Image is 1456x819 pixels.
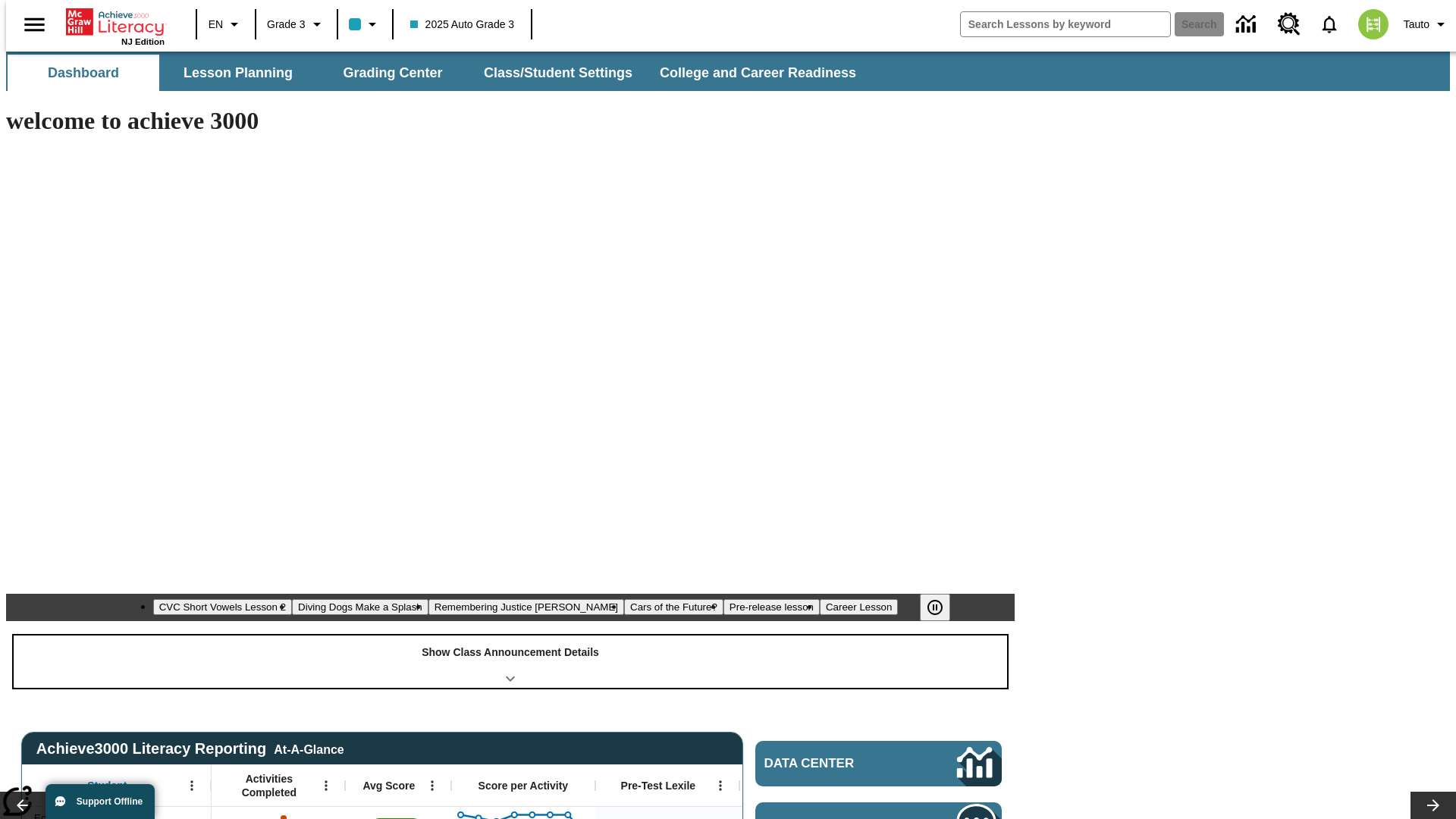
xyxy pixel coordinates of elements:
button: College and Career Readiness [648,55,868,91]
a: Data Center [1227,4,1269,45]
span: Support Offline [77,796,143,807]
span: 2025 Auto Grade 3 [410,17,515,33]
button: Slide 3 Remembering Justice O'Connor [428,599,624,615]
button: Pause [920,594,950,621]
a: Resource Center, Will open in new tab [1269,4,1310,45]
span: Pre-Test Lexile [621,779,696,792]
span: Score per Activity [479,779,569,792]
h1: welcome to achieve 3000 [6,107,1015,135]
input: search field [961,12,1170,36]
span: EN [209,17,223,33]
button: Open Menu [180,774,203,797]
button: Open Menu [709,774,732,797]
img: avatar image [1358,9,1389,39]
a: Home [66,7,165,37]
div: SubNavbar [6,55,870,91]
button: Class color is light blue. Change class color [343,11,388,38]
button: Grade: Grade 3, Select a grade [261,11,332,38]
button: Lesson carousel, Next [1410,792,1456,819]
button: Profile/Settings [1398,11,1456,38]
button: Language: EN, Select a language [202,11,250,38]
div: Show Class Announcement Details [14,635,1007,688]
button: Lesson Planning [162,55,314,91]
button: Select a new avatar [1349,5,1398,44]
button: Grading Center [317,55,469,91]
span: Grade 3 [267,17,306,33]
div: At-A-Glance [274,740,344,757]
button: Slide 4 Cars of the Future? [624,599,723,615]
button: Open Menu [421,774,444,797]
button: Slide 1 CVC Short Vowels Lesson 2 [153,599,292,615]
p: Show Class Announcement Details [422,645,599,661]
div: Pause [920,594,965,621]
span: Data Center [764,756,906,771]
button: Open side menu [12,2,57,47]
button: Dashboard [8,55,159,91]
a: Notifications [1310,5,1349,44]
a: Data Center [755,741,1002,786]
button: Slide 2 Diving Dogs Make a Splash [292,599,428,615]
button: Support Offline [45,784,155,819]
span: Achieve3000 Literacy Reporting [36,740,344,758]
button: Class/Student Settings [472,55,645,91]
button: Slide 6 Career Lesson [820,599,898,615]
span: Student [87,779,127,792]
div: Home [66,5,165,46]
span: NJ Edition [121,37,165,46]
button: Open Menu [315,774,337,797]
button: Slide 5 Pre-release lesson [723,599,820,615]
span: Activities Completed [219,772,319,799]
div: SubNavbar [6,52,1450,91]
span: Tauto [1404,17,1429,33]
span: Avg Score [362,779,415,792]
